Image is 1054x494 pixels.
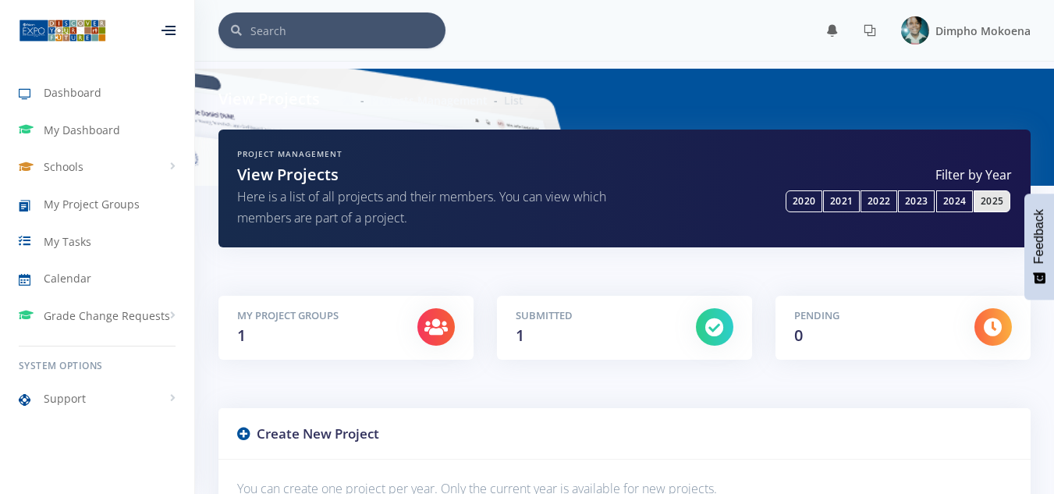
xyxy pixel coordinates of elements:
[44,84,101,101] span: Dashboard
[44,390,86,407] span: Support
[794,325,803,346] span: 0
[19,18,106,43] img: ...
[44,270,91,286] span: Calendar
[237,424,1012,444] h3: Create New Project
[516,325,524,346] span: 1
[936,190,973,212] a: 2024
[1024,194,1054,300] button: Feedback - Show survey
[371,93,488,108] a: Projects Management
[237,308,394,324] h5: My Project Groups
[901,16,929,44] img: Image placeholder
[44,233,91,250] span: My Tasks
[898,190,935,212] a: 2023
[935,23,1031,38] span: Dimpho Mokoena
[488,92,523,108] li: List
[516,308,673,324] h5: Submitted
[974,190,1010,212] a: 2025
[794,308,951,324] h5: Pending
[44,307,170,324] span: Grade Change Requests
[44,196,140,212] span: My Project Groups
[44,122,120,138] span: My Dashboard
[250,12,445,48] input: Search
[237,163,613,187] h2: View Projects
[237,325,246,346] span: 1
[823,190,860,212] a: 2021
[786,190,822,212] a: 2020
[861,190,897,212] a: 2022
[637,165,1013,184] label: Filter by Year
[237,187,613,229] p: Here is a list of all projects and their members. You can view which members are part of a project.
[44,158,83,175] span: Schools
[1032,209,1046,264] span: Feedback
[342,92,523,108] nav: breadcrumb
[19,359,176,373] h6: System Options
[889,13,1031,48] a: Image placeholder Dimpho Mokoena
[237,148,613,160] h6: Project Management
[218,87,320,111] h6: View Projects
